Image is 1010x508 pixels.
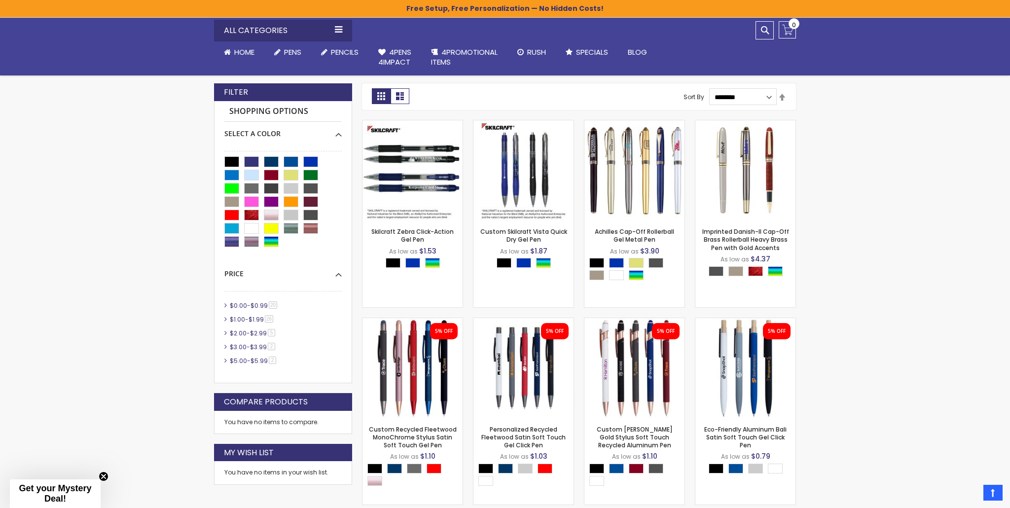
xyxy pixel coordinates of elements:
[498,464,513,473] div: Navy Blue
[478,464,493,473] div: Black
[250,329,267,337] span: $2.99
[649,464,663,473] div: Gunmetal
[684,93,704,101] label: Sort By
[610,247,639,255] span: As low as
[695,318,795,418] img: Eco-Friendly Aluminum Bali Satin Soft Touch Gel Click Pen
[251,301,268,310] span: $0.99
[367,476,382,486] div: Rose Gold
[268,343,275,350] span: 2
[628,47,647,57] span: Blog
[390,452,419,461] span: As low as
[516,258,531,268] div: Blue
[629,464,644,473] div: Burgundy
[367,464,463,488] div: Select A Color
[362,120,463,128] a: Skilcraft Zebra Click-Action Gel Pen
[230,343,247,351] span: $3.00
[427,464,441,473] div: Red
[480,227,567,244] a: Custom Skilcraft Vista Quick Dry Gel Pen
[584,120,685,128] a: Achilles Cap-Off Rollerball Gel Metal Pen
[386,258,400,268] div: Black
[284,47,301,57] span: Pens
[640,246,659,256] span: $3.90
[214,20,352,41] div: All Categories
[748,464,763,473] div: Grey Light
[230,357,247,365] span: $5.00
[269,301,277,309] span: 20
[367,464,382,473] div: Black
[362,318,463,326] a: Custom Recycled Fleetwood MonoChrome Stylus Satin Soft Touch Gel Pen
[331,47,359,57] span: Pencils
[362,318,463,418] img: Custom Recycled Fleetwood MonoChrome Stylus Satin Soft Touch Gel Pen
[612,452,641,461] span: As low as
[478,464,574,488] div: Select A Color
[589,464,685,488] div: Select A Color
[695,318,795,326] a: Eco-Friendly Aluminum Bali Satin Soft Touch Gel Click Pen
[99,472,108,481] button: Close teaser
[704,425,787,449] a: Eco-Friendly Aluminum Bali Satin Soft Touch Gel Click Pen
[609,258,624,268] div: Blue
[768,464,783,473] div: White
[728,266,743,276] div: Nickel
[473,318,574,418] img: Personalized Recycled Fleetwood Satin Soft Touch Gel Click Pen
[538,464,552,473] div: Red
[536,258,551,268] div: Assorted
[695,120,795,220] img: Imprinted Danish-II Cap-Off Brass Rollerball Heavy Brass Pen with Gold Accents
[224,122,342,139] div: Select A Color
[768,266,783,276] div: Assorted
[584,318,685,418] img: Custom Lexi Rose Gold Stylus Soft Touch Recycled Aluminum Pen
[473,120,574,128] a: Custom Skilcraft Vista Quick Dry Gel Pen
[500,247,529,255] span: As low as
[234,47,254,57] span: Home
[407,464,422,473] div: Grey
[589,258,604,268] div: Black
[269,357,276,364] span: 2
[768,328,786,335] div: 5% OFF
[425,258,440,268] div: Assorted
[609,270,624,280] div: White
[224,447,274,458] strong: My Wish List
[473,120,574,220] img: Custom Skilcraft Vista Quick Dry Gel Pen
[546,328,564,335] div: 5% OFF
[618,41,657,63] a: Blog
[268,329,275,336] span: 5
[657,328,675,335] div: 5% OFF
[386,258,445,270] div: Select A Color
[251,357,268,365] span: $5.99
[497,258,556,270] div: Select A Color
[478,476,493,486] div: White
[311,41,368,63] a: Pencils
[584,120,685,220] img: Achilles Cap-Off Rollerball Gel Metal Pen
[224,87,248,98] strong: Filter
[249,315,264,324] span: $1.99
[589,258,685,283] div: Select A Color
[642,451,657,461] span: $1.10
[421,41,507,73] a: 4PROMOTIONALITEMS
[748,266,763,276] div: Marble Burgundy
[224,397,308,407] strong: Compare Products
[19,483,91,504] span: Get your Mystery Deal!
[265,315,273,323] span: 26
[595,227,674,244] a: Achilles Cap-Off Rollerball Gel Metal Pen
[227,329,279,337] a: $2.00-$2.995
[230,329,247,337] span: $2.00
[527,47,546,57] span: Rush
[792,20,796,30] span: 0
[500,452,529,461] span: As low as
[224,469,342,476] div: You have no items in your wish list.
[481,425,566,449] a: Personalized Recycled Fleetwood Satin Soft Touch Gel Click Pen
[721,255,749,263] span: As low as
[227,343,279,351] a: $3.00-$3.992
[779,21,796,38] a: 0
[584,318,685,326] a: Custom Lexi Rose Gold Stylus Soft Touch Recycled Aluminum Pen
[709,266,788,279] div: Select A Color
[721,452,750,461] span: As low as
[227,315,277,324] a: $1.00-$1.9926
[929,481,1010,508] iframe: Google Customer Reviews
[629,258,644,268] div: Gold
[372,88,391,104] strong: Grid
[709,266,723,276] div: Gunmetal
[378,47,411,67] span: 4Pens 4impact
[362,120,463,220] img: Skilcraft Zebra Click-Action Gel Pen
[214,41,264,63] a: Home
[371,227,454,244] a: Skilcraft Zebra Click-Action Gel Pen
